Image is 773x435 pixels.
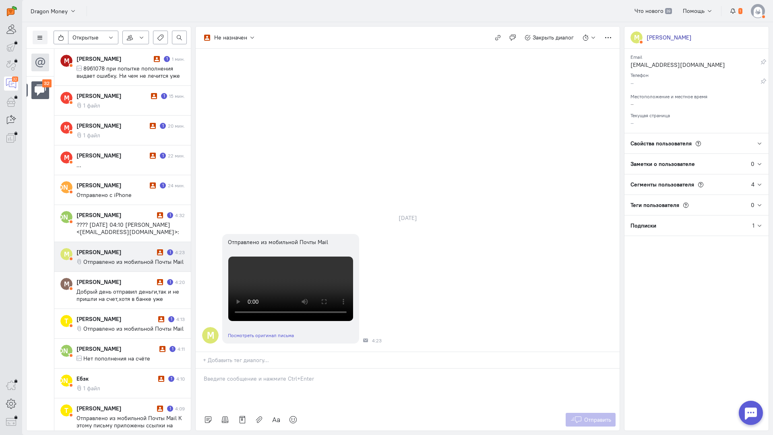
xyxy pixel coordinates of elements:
[157,212,163,218] i: Диалог не разобран
[157,279,163,285] i: Диалог не разобран
[42,79,52,88] div: 32
[751,180,754,188] div: 4
[76,92,149,100] div: [PERSON_NAME]
[533,34,574,41] span: Закрыть диалог
[164,56,170,62] div: Есть неотвеченное сообщение пользователя
[64,250,69,258] text: М
[200,31,260,44] button: Не назначен
[83,258,184,265] span: Отправлено из мобильной Почты Mail
[83,325,184,332] span: Отправлено из мобильной Почты Mail
[751,160,754,168] div: 0
[169,93,185,99] div: 15 мин.
[178,346,185,352] div: 4:11
[630,100,634,108] span: –
[751,201,754,209] div: 0
[635,7,663,14] span: Что нового
[157,249,163,255] i: Диалог не разобран
[630,79,761,89] div: –
[228,332,294,338] a: Посмотреть оригинал письма
[64,406,68,414] text: Т
[168,182,185,189] div: 24 мин.
[7,6,17,16] img: carrot-quest.svg
[630,52,642,60] small: Email
[76,248,155,256] div: [PERSON_NAME]
[566,413,616,427] button: Отправить
[26,4,81,18] button: Dragon Money
[76,315,156,323] div: [PERSON_NAME]
[630,61,761,71] div: [EMAIL_ADDRESS][DOMAIN_NAME]
[68,31,118,44] button: Открытые
[150,153,156,159] i: Диалог не разобран
[150,182,156,188] i: Диалог не разобран
[168,122,185,129] div: 20 мин.
[161,93,167,99] div: Есть неотвеченное сообщение пользователя
[154,56,160,62] i: Диалог не разобран
[665,8,672,14] span: 39
[214,33,247,41] div: Не назначен
[372,338,382,344] span: 4:23
[159,346,165,352] i: Диалог не разобран
[168,152,185,159] div: 22 мин.
[12,77,18,82] div: 32
[76,211,155,219] div: [PERSON_NAME]
[157,406,163,412] i: Диалог не разобран
[151,93,157,99] i: Диалог не разобран
[158,316,164,322] i: Диалог не разобран
[40,376,93,385] text: [PERSON_NAME]
[158,376,164,382] i: Диалог не разобран
[172,56,185,62] div: 1 мин.
[520,31,579,44] button: Закрыть диалог
[228,238,353,246] div: Отправлено из мобильной Почты Mail
[683,7,705,14] span: Помощь
[76,151,148,159] div: [PERSON_NAME]
[76,65,180,94] span: 8961078 при попытке пополнения выдает ошибку. Ни чем не лечится уже больше недели не могу пополни...
[634,33,639,41] text: М
[624,154,751,174] div: Заметки о пользователе
[738,8,742,14] span: 1
[40,213,93,221] text: [PERSON_NAME]
[64,317,68,325] text: Т
[630,140,692,147] span: Свойства пользователя
[76,288,179,317] span: Добрый день отправил деньги,так и не пришли на счет,хотя в банке уже поступили Номер: #249928477 ...
[83,385,100,392] span: 1 файл
[168,316,174,322] div: Есть неотвеченное сообщение пользователя
[363,338,368,343] div: Почта
[40,183,93,191] text: [PERSON_NAME]
[31,7,68,15] span: Dragon Money
[624,215,752,236] div: Подписки
[390,212,426,224] div: [DATE]
[160,123,166,129] div: Есть неотвеченное сообщение пользователя
[168,376,174,382] div: Есть неотвеченное сообщение пользователя
[83,132,100,139] span: 1 файл
[76,375,156,383] div: Ебзк
[176,316,185,323] div: 4:13
[751,4,765,18] img: default-v4.png
[169,346,176,352] div: Есть неотвеченное сообщение пользователя
[752,222,754,230] div: 1
[175,212,185,219] div: 4:32
[76,345,157,353] div: [PERSON_NAME]
[630,4,676,18] a: Что нового 39
[584,416,611,423] span: Отправить
[160,182,166,188] div: Есть неотвеченное сообщение пользователя
[647,33,692,41] div: [PERSON_NAME]
[64,280,69,288] text: М
[76,122,148,130] div: [PERSON_NAME]
[64,123,69,132] text: М
[725,4,747,18] button: 1
[167,249,173,255] div: Есть неотвеченное сообщение пользователя
[76,221,179,236] span: ???? [DATE] 04:10 [PERSON_NAME] <[EMAIL_ADDRESS][DOMAIN_NAME]>:
[76,404,155,412] div: [PERSON_NAME]
[40,346,93,355] text: [PERSON_NAME]
[64,93,69,102] text: М
[630,119,634,126] span: –
[176,375,185,382] div: 4:10
[76,278,155,286] div: [PERSON_NAME]
[160,153,166,159] div: Есть неотвеченное сообщение пользователя
[207,329,214,341] text: М
[175,279,185,286] div: 4:20
[83,102,100,109] span: 1 файл
[630,201,679,209] span: Теги пользователя
[76,181,148,189] div: [PERSON_NAME]
[630,181,694,188] span: Сегменты пользователя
